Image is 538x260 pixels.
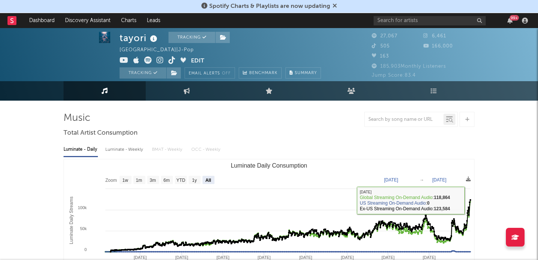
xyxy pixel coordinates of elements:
[116,13,142,28] a: Charts
[372,64,446,69] span: 185,903 Monthly Listeners
[295,71,317,75] span: Summary
[120,67,166,79] button: Tracking
[372,34,398,39] span: 27,067
[24,13,60,28] a: Dashboard
[80,226,87,231] text: 50k
[168,32,215,43] button: Tracking
[78,205,87,210] text: 100k
[239,67,282,79] a: Benchmark
[105,178,117,183] text: Zoom
[105,143,145,156] div: Luminate - Weekly
[372,54,389,59] span: 163
[420,177,424,183] text: →
[507,18,513,24] button: 99+
[185,67,235,79] button: Email AlertsOff
[176,178,185,183] text: YTD
[64,143,98,156] div: Luminate - Daily
[299,255,312,260] text: [DATE]
[69,196,74,244] text: Luminate Daily Streams
[285,67,321,79] button: Summary
[84,247,87,252] text: 0
[136,178,142,183] text: 1m
[64,129,137,138] span: Total Artist Consumption
[60,13,116,28] a: Discovery Assistant
[258,255,271,260] text: [DATE]
[372,44,390,49] span: 505
[142,13,166,28] a: Leads
[365,117,443,123] input: Search by song name or URL
[150,178,156,183] text: 3m
[341,255,354,260] text: [DATE]
[423,44,453,49] span: 166,000
[134,255,147,260] text: [DATE]
[423,34,446,39] span: 6,461
[175,255,188,260] text: [DATE]
[120,32,159,44] div: tayori
[231,162,307,169] text: Luminate Daily Consumption
[164,178,170,183] text: 6m
[374,16,486,25] input: Search for artists
[384,177,398,183] text: [DATE]
[432,177,446,183] text: [DATE]
[372,73,416,78] span: Jump Score: 83.4
[123,178,129,183] text: 1w
[423,255,436,260] text: [DATE]
[205,178,211,183] text: All
[216,255,229,260] text: [DATE]
[120,46,202,55] div: [GEOGRAPHIC_DATA] | J-Pop
[333,3,337,9] span: Dismiss
[249,69,278,78] span: Benchmark
[510,15,519,21] div: 99 +
[381,255,395,260] text: [DATE]
[192,178,197,183] text: 1y
[209,3,330,9] span: Spotify Charts & Playlists are now updating
[191,56,204,66] button: Edit
[222,71,231,76] em: Off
